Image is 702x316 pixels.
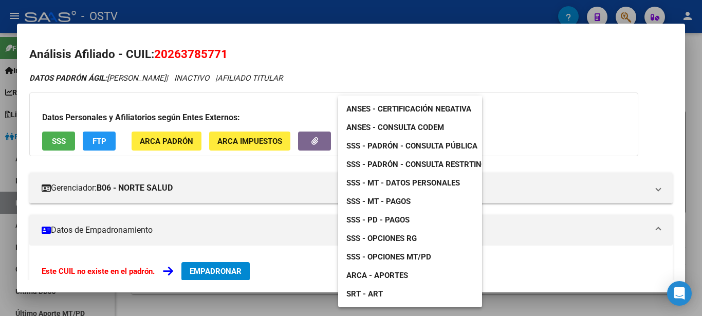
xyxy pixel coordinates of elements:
[346,215,410,225] span: SSS - PD - Pagos
[346,197,411,206] span: SSS - MT - Pagos
[338,266,416,285] a: ARCA - Aportes
[338,192,419,211] a: SSS - MT - Pagos
[338,211,418,229] a: SSS - PD - Pagos
[346,104,471,114] span: ANSES - Certificación Negativa
[338,229,425,248] a: SSS - Opciones RG
[346,271,408,280] span: ARCA - Aportes
[346,160,499,169] span: SSS - Padrón - Consulta Restrtingida
[667,281,692,306] div: Open Intercom Messenger
[346,141,477,151] span: SSS - Padrón - Consulta Pública
[346,123,444,132] span: ANSES - Consulta CODEM
[338,155,507,174] a: SSS - Padrón - Consulta Restrtingida
[338,100,479,118] a: ANSES - Certificación Negativa
[338,118,452,137] a: ANSES - Consulta CODEM
[338,137,486,155] a: SSS - Padrón - Consulta Pública
[346,252,431,262] span: SSS - Opciones MT/PD
[346,289,383,299] span: SRT - ART
[346,178,460,188] span: SSS - MT - Datos Personales
[338,174,468,192] a: SSS - MT - Datos Personales
[346,234,417,243] span: SSS - Opciones RG
[338,285,482,303] a: SRT - ART
[338,248,439,266] a: SSS - Opciones MT/PD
